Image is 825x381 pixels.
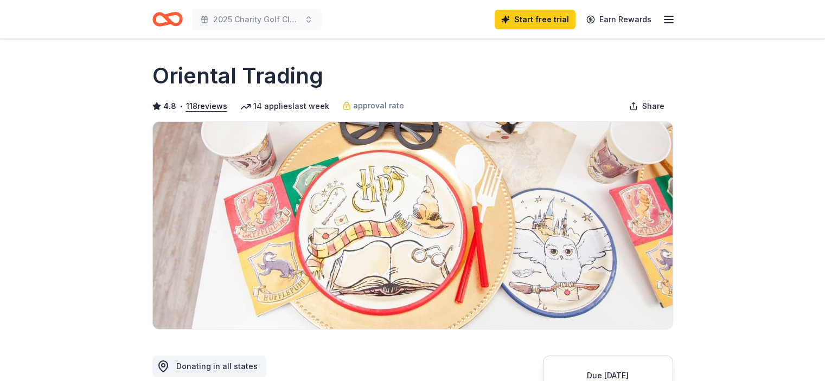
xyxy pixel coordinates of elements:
[621,95,673,117] button: Share
[642,100,664,113] span: Share
[191,9,322,30] button: 2025 Charity Golf Classic
[152,61,323,91] h1: Oriental Trading
[495,10,575,29] a: Start free trial
[163,100,176,113] span: 4.8
[186,100,227,113] button: 118reviews
[342,99,404,112] a: approval rate
[580,10,658,29] a: Earn Rewards
[176,361,258,371] span: Donating in all states
[213,13,300,26] span: 2025 Charity Golf Classic
[179,102,183,111] span: •
[240,100,329,113] div: 14 applies last week
[153,122,673,329] img: Image for Oriental Trading
[152,7,183,32] a: Home
[353,99,404,112] span: approval rate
